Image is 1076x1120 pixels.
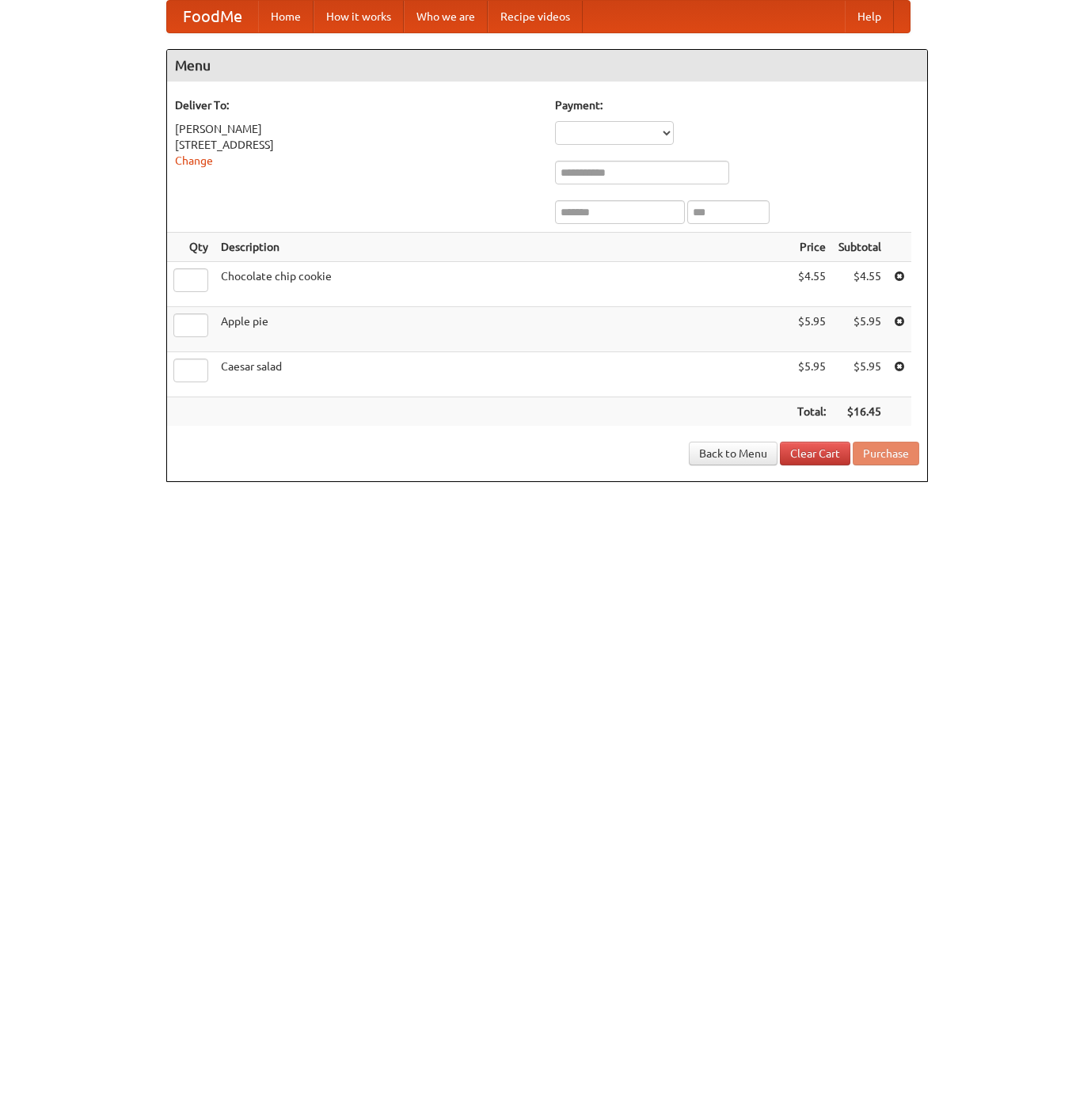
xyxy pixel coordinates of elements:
[215,307,791,352] td: Apple pie
[832,262,888,307] td: $4.55
[488,1,583,32] a: Recipe videos
[175,97,539,113] h5: Deliver To:
[175,121,539,137] div: [PERSON_NAME]
[832,307,888,352] td: $5.95
[167,233,215,262] th: Qty
[215,233,791,262] th: Description
[258,1,314,32] a: Home
[791,233,832,262] th: Price
[845,1,894,32] a: Help
[167,50,927,82] h4: Menu
[791,307,832,352] td: $5.95
[832,352,888,397] td: $5.95
[791,397,832,427] th: Total:
[167,1,258,32] a: FoodMe
[175,154,213,167] a: Change
[832,233,888,262] th: Subtotal
[215,352,791,397] td: Caesar salad
[404,1,488,32] a: Who we are
[853,442,919,465] button: Purchase
[791,352,832,397] td: $5.95
[780,442,850,465] a: Clear Cart
[555,97,919,113] h5: Payment:
[791,262,832,307] td: $4.55
[314,1,404,32] a: How it works
[175,137,539,153] div: [STREET_ADDRESS]
[215,262,791,307] td: Chocolate chip cookie
[832,397,888,427] th: $16.45
[689,442,778,465] a: Back to Menu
